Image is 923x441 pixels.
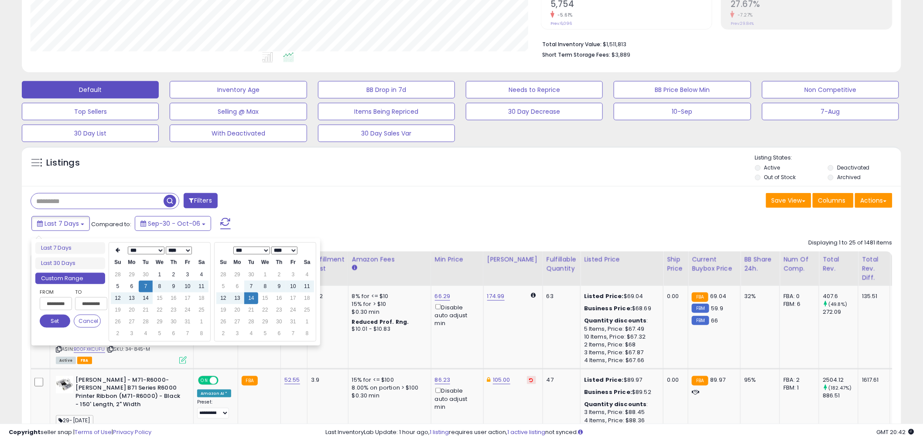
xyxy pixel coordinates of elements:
[352,376,424,384] div: 15% for <= $100
[300,269,314,281] td: 4
[286,304,300,316] td: 24
[272,328,286,339] td: 6
[828,301,847,308] small: (49.8%)
[125,269,139,281] td: 29
[195,281,209,292] td: 11
[111,281,125,292] td: 5
[318,81,455,98] button: BB Drop in 7d
[300,328,314,339] td: 8
[258,304,272,316] td: 22
[286,292,300,304] td: 17
[216,257,230,268] th: Su
[823,308,858,316] div: 272.09
[487,292,505,301] a: 174.99
[584,388,656,396] div: $89.52
[755,154,901,162] p: Listing States:
[731,21,754,26] small: Prev: 29.84%
[584,304,632,312] b: Business Price:
[466,81,603,98] button: Needs to Reprice
[184,193,218,208] button: Filters
[352,326,424,333] div: $10.01 - $10.83
[435,386,477,411] div: Disable auto adjust min
[542,41,602,48] b: Total Inventory Value:
[153,328,167,339] td: 5
[216,292,230,304] td: 12
[230,328,244,339] td: 3
[35,242,105,254] li: Last 7 Days
[35,258,105,269] li: Last 30 Days
[244,316,258,328] td: 28
[584,341,656,349] div: 2 Items, Price: $68
[311,376,342,384] div: 3.9
[111,328,125,339] td: 2
[125,292,139,304] td: 13
[554,12,573,18] small: -5.61%
[40,315,70,328] button: Set
[125,328,139,339] td: 3
[75,428,112,436] a: Terms of Use
[584,255,660,264] div: Listed Price
[230,292,244,304] td: 13
[862,255,886,282] div: Total Rev. Diff.
[197,390,231,397] div: Amazon AI *
[167,316,181,328] td: 30
[692,255,737,273] div: Current Buybox Price
[111,257,125,268] th: Su
[216,281,230,292] td: 5
[435,292,451,301] a: 66.29
[311,255,345,273] div: Fulfillment Cost
[125,281,139,292] td: 6
[466,103,603,120] button: 30 Day Decrease
[584,292,624,300] b: Listed Price:
[244,281,258,292] td: 7
[584,356,656,364] div: 4 Items, Price: $67.66
[195,292,209,304] td: 18
[744,255,776,273] div: BB Share 24h.
[181,316,195,328] td: 31
[272,257,286,268] th: Th
[783,376,812,384] div: FBA: 2
[352,292,424,300] div: 8% for <= $10
[435,255,480,264] div: Min Price
[614,81,751,98] button: BB Price Below Min
[272,304,286,316] td: 23
[195,269,209,281] td: 4
[692,304,709,313] small: FBM
[75,288,101,296] label: To
[711,376,726,384] span: 89.97
[135,216,211,231] button: Sep-30 - Oct-06
[584,400,647,408] b: Quantity discounts
[272,292,286,304] td: 16
[197,399,231,419] div: Preset:
[318,125,455,142] button: 30 Day Sales Var
[31,216,90,231] button: Last 7 Days
[113,428,151,436] a: Privacy Policy
[230,316,244,328] td: 27
[139,328,153,339] td: 4
[692,316,709,325] small: FBM
[111,316,125,328] td: 26
[167,304,181,316] td: 23
[258,328,272,339] td: 5
[766,193,811,208] button: Save View
[584,316,647,325] b: Quantity discounts
[139,269,153,281] td: 30
[286,281,300,292] td: 10
[735,12,753,18] small: -7.27%
[300,292,314,304] td: 18
[195,304,209,316] td: 25
[46,157,80,169] h5: Listings
[139,316,153,328] td: 28
[40,288,70,296] label: From
[435,302,477,327] div: Disable auto adjust min
[181,292,195,304] td: 17
[56,376,73,394] img: 31UZXEpuFUL._SL40_.jpg
[230,304,244,316] td: 20
[216,316,230,328] td: 26
[300,281,314,292] td: 11
[35,273,105,285] li: Custom Range
[181,328,195,339] td: 7
[181,304,195,316] td: 24
[216,328,230,339] td: 2
[862,376,883,384] div: 1617.61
